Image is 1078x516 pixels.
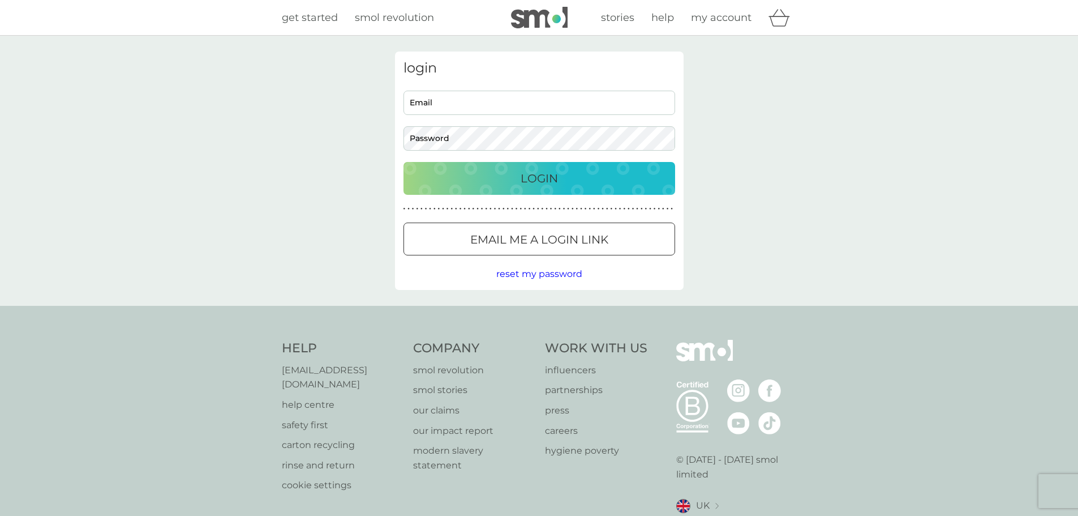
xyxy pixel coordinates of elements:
[450,206,453,212] p: ●
[489,206,492,212] p: ●
[545,340,647,357] h4: Work With Us
[623,206,625,212] p: ●
[521,169,558,187] p: Login
[503,206,505,212] p: ●
[355,11,434,24] span: smol revolution
[282,10,338,26] a: get started
[413,363,534,378] a: smol revolution
[641,206,643,212] p: ●
[580,206,582,212] p: ●
[403,206,406,212] p: ●
[429,206,431,212] p: ●
[545,424,647,438] a: careers
[545,383,647,398] a: partnerships
[758,379,781,402] img: visit the smol Facebook page
[282,438,402,453] a: carton recycling
[455,206,457,212] p: ●
[413,340,534,357] h4: Company
[282,398,402,412] p: help centre
[355,10,434,26] a: smol revolution
[412,206,414,212] p: ●
[537,206,539,212] p: ●
[403,60,675,76] h3: login
[727,379,750,402] img: visit the smol Instagram page
[601,11,634,24] span: stories
[481,206,483,212] p: ●
[611,206,613,212] p: ●
[615,206,617,212] p: ●
[403,223,675,255] button: Email me a login link
[649,206,651,212] p: ●
[676,340,733,378] img: smol
[671,206,673,212] p: ●
[496,268,582,279] span: reset my password
[446,206,449,212] p: ●
[420,206,423,212] p: ●
[442,206,444,212] p: ●
[667,206,669,212] p: ●
[282,11,338,24] span: get started
[416,206,418,212] p: ●
[282,478,402,493] a: cookie settings
[628,206,630,212] p: ●
[476,206,479,212] p: ●
[545,363,647,378] p: influencers
[662,206,664,212] p: ●
[593,206,595,212] p: ●
[282,418,402,433] a: safety first
[727,412,750,434] img: visit the smol Youtube page
[459,206,462,212] p: ●
[413,443,534,472] a: modern slavery statement
[715,503,719,509] img: select a new location
[494,206,496,212] p: ●
[438,206,440,212] p: ●
[576,206,578,212] p: ●
[413,403,534,418] a: our claims
[511,7,568,28] img: smol
[507,206,509,212] p: ●
[545,443,647,458] p: hygiene poverty
[691,11,751,24] span: my account
[413,424,534,438] a: our impact report
[606,206,608,212] p: ●
[545,403,647,418] a: press
[632,206,634,212] p: ●
[519,206,522,212] p: ●
[676,453,797,481] p: © [DATE] - [DATE] smol limited
[282,458,402,473] a: rinse and return
[601,10,634,26] a: stories
[636,206,638,212] p: ●
[463,206,466,212] p: ●
[651,11,674,24] span: help
[511,206,513,212] p: ●
[676,499,690,513] img: UK flag
[619,206,621,212] p: ●
[546,206,548,212] p: ●
[496,267,582,282] button: reset my password
[554,206,556,212] p: ●
[516,206,518,212] p: ●
[403,162,675,195] button: Login
[498,206,500,212] p: ●
[550,206,552,212] p: ●
[559,206,561,212] p: ●
[758,412,781,434] img: visit the smol Tiktok page
[598,206,600,212] p: ●
[282,363,402,392] a: [EMAIL_ADDRESS][DOMAIN_NAME]
[768,6,797,29] div: basket
[413,383,534,398] p: smol stories
[651,10,674,26] a: help
[572,206,574,212] p: ●
[645,206,647,212] p: ●
[433,206,436,212] p: ●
